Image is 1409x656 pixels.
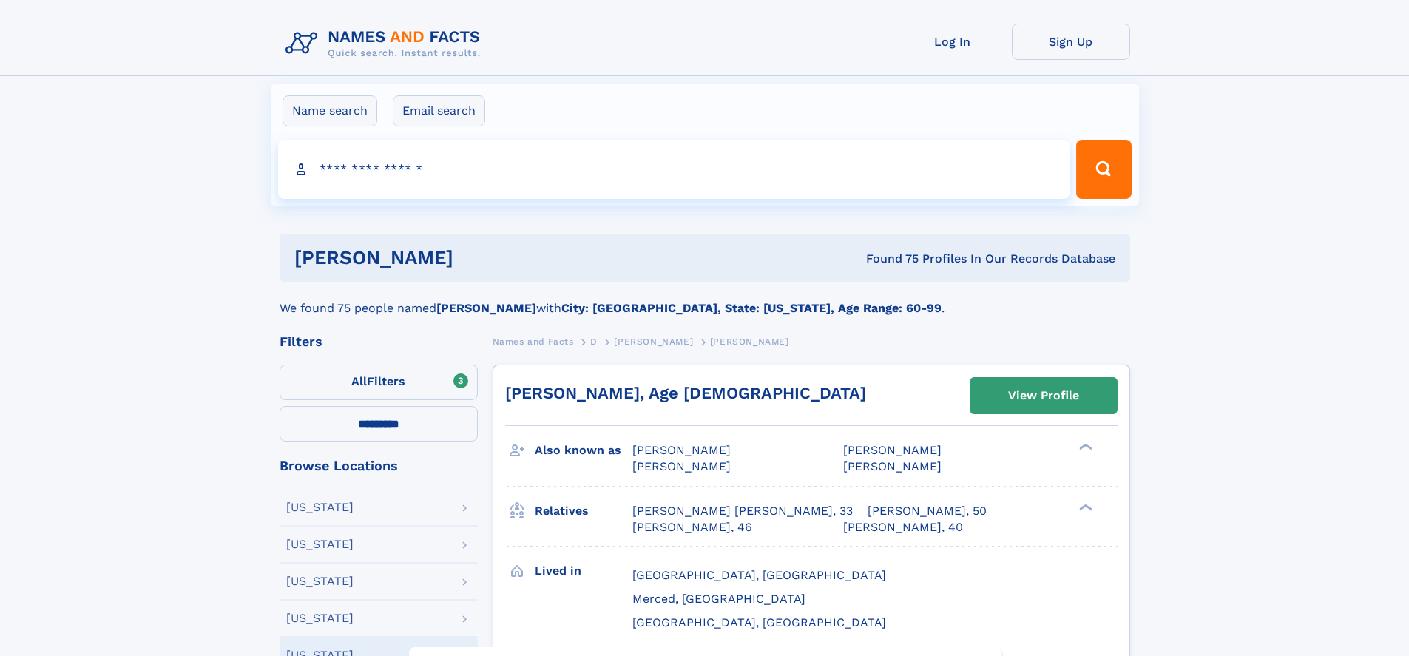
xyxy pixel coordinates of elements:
[286,501,354,513] div: [US_STATE]
[632,568,886,582] span: [GEOGRAPHIC_DATA], [GEOGRAPHIC_DATA]
[561,301,942,315] b: City: [GEOGRAPHIC_DATA], State: [US_STATE], Age Range: 60-99
[280,365,478,400] label: Filters
[632,615,886,629] span: [GEOGRAPHIC_DATA], [GEOGRAPHIC_DATA]
[843,519,963,535] a: [PERSON_NAME], 40
[1076,140,1131,199] button: Search Button
[970,378,1117,413] a: View Profile
[1008,379,1079,413] div: View Profile
[535,438,632,463] h3: Also known as
[1075,442,1093,452] div: ❯
[614,332,693,351] a: [PERSON_NAME]
[294,248,660,267] h1: [PERSON_NAME]
[660,251,1115,267] div: Found 75 Profiles In Our Records Database
[393,95,485,126] label: Email search
[286,575,354,587] div: [US_STATE]
[710,337,789,347] span: [PERSON_NAME]
[280,335,478,348] div: Filters
[590,332,598,351] a: D
[280,459,478,473] div: Browse Locations
[868,503,987,519] a: [PERSON_NAME], 50
[351,374,367,388] span: All
[632,592,805,606] span: Merced, [GEOGRAPHIC_DATA]
[436,301,536,315] b: [PERSON_NAME]
[1075,502,1093,512] div: ❯
[632,503,853,519] a: [PERSON_NAME] [PERSON_NAME], 33
[843,459,942,473] span: [PERSON_NAME]
[280,282,1130,317] div: We found 75 people named with .
[535,498,632,524] h3: Relatives
[278,140,1070,199] input: search input
[286,538,354,550] div: [US_STATE]
[632,443,731,457] span: [PERSON_NAME]
[280,24,493,64] img: Logo Names and Facts
[590,337,598,347] span: D
[286,612,354,624] div: [US_STATE]
[505,384,866,402] a: [PERSON_NAME], Age [DEMOGRAPHIC_DATA]
[1012,24,1130,60] a: Sign Up
[632,459,731,473] span: [PERSON_NAME]
[632,519,752,535] a: [PERSON_NAME], 46
[535,558,632,584] h3: Lived in
[614,337,693,347] span: [PERSON_NAME]
[283,95,377,126] label: Name search
[843,443,942,457] span: [PERSON_NAME]
[893,24,1012,60] a: Log In
[493,332,574,351] a: Names and Facts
